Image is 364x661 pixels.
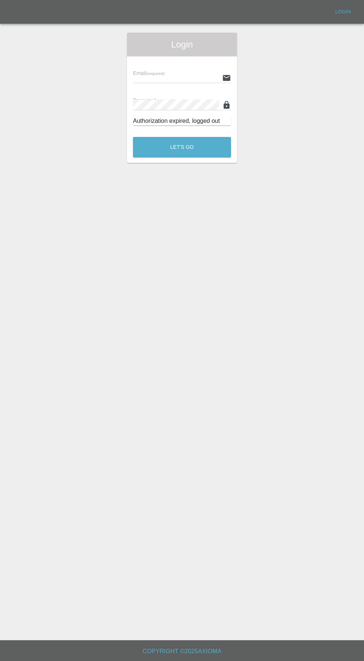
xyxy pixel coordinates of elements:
small: (required) [156,98,175,103]
div: Authorization expired, logged out [133,117,231,125]
a: Login [331,6,355,18]
span: Login [133,39,231,50]
h6: Copyright © 2025 Axioma [6,646,358,657]
small: (required) [146,71,165,76]
button: Let's Go [133,137,231,157]
span: Password [133,97,175,103]
span: Email [133,70,165,76]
